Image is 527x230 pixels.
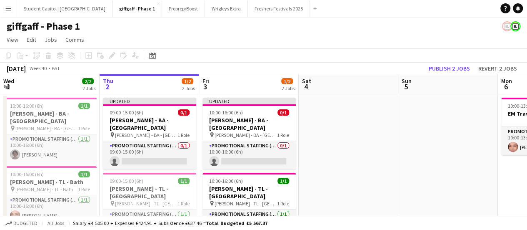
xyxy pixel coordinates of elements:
[78,186,90,192] span: 1 Role
[248,0,310,17] button: Freshers Festivals 2025
[115,132,177,138] span: [PERSON_NAME] - BA - [GEOGRAPHIC_DATA]
[3,77,14,85] span: Wed
[162,0,205,17] button: Proprep/Boost
[23,34,40,45] a: Edit
[82,85,95,91] div: 2 Jobs
[15,186,73,192] span: [PERSON_NAME] - TL - Bath
[2,82,14,91] span: 1
[302,77,311,85] span: Sat
[7,20,80,33] h1: giffgaff - Phase 1
[103,116,196,131] h3: [PERSON_NAME] - BA - [GEOGRAPHIC_DATA]
[202,98,296,169] app-job-card: Updated10:00-16:00 (6h)0/1[PERSON_NAME] - BA - [GEOGRAPHIC_DATA] [PERSON_NAME] - BA - [GEOGRAPHIC...
[301,82,311,91] span: 4
[27,36,36,43] span: Edit
[110,178,143,184] span: 09:00-15:00 (6h)
[17,0,112,17] button: Student Capitol | [GEOGRAPHIC_DATA]
[3,98,97,163] app-job-card: 10:00-16:00 (6h)1/1[PERSON_NAME] - BA - [GEOGRAPHIC_DATA] [PERSON_NAME] - BA - [GEOGRAPHIC_DATA]1...
[425,63,473,74] button: Publish 2 jobs
[206,220,267,226] span: Total Budgeted £5 567.37
[178,109,190,116] span: 0/1
[3,178,97,186] h3: [PERSON_NAME] - TL - Bath
[209,109,243,116] span: 10:00-16:00 (6h)
[475,63,520,74] button: Revert 2 jobs
[78,103,90,109] span: 1/1
[282,85,295,91] div: 2 Jobs
[202,98,296,104] div: Updated
[73,220,267,226] div: Salary £4 505.00 + Expenses £424.91 + Subsistence £637.46 =
[4,219,39,228] button: Budgeted
[3,34,22,45] a: View
[177,200,190,207] span: 1 Role
[500,82,512,91] span: 6
[502,21,512,31] app-user-avatar: Bounce Activations Ltd
[102,82,113,91] span: 2
[10,171,44,177] span: 10:00-16:00 (6h)
[7,36,18,43] span: View
[402,77,412,85] span: Sun
[205,0,248,17] button: Wrigleys Extra
[202,116,296,131] h3: [PERSON_NAME] - BA - [GEOGRAPHIC_DATA]
[62,34,87,45] a: Comms
[15,125,78,131] span: [PERSON_NAME] - BA - [GEOGRAPHIC_DATA]
[52,65,60,71] div: BST
[215,200,277,207] span: [PERSON_NAME] - TL - [GEOGRAPHIC_DATA]
[78,125,90,131] span: 1 Role
[202,141,296,169] app-card-role: Promotional Staffing (Brand Ambassadors)0/110:00-16:00 (6h)
[65,36,84,43] span: Comms
[110,109,143,116] span: 09:00-15:00 (6h)
[201,82,209,91] span: 3
[7,64,26,73] div: [DATE]
[182,78,193,84] span: 1/2
[178,178,190,184] span: 1/1
[277,200,289,207] span: 1 Role
[13,220,37,226] span: Budgeted
[103,185,196,200] h3: [PERSON_NAME] - TL - [GEOGRAPHIC_DATA]
[501,77,512,85] span: Mon
[202,77,209,85] span: Fri
[277,109,289,116] span: 0/1
[277,178,289,184] span: 1/1
[82,78,94,84] span: 2/2
[78,171,90,177] span: 1/1
[3,195,97,224] app-card-role: Promotional Staffing (Team Leader)1/110:00-16:00 (6h)[PERSON_NAME]
[215,132,277,138] span: [PERSON_NAME] - BA - [GEOGRAPHIC_DATA]
[3,110,97,125] h3: [PERSON_NAME] - BA - [GEOGRAPHIC_DATA]
[182,85,195,91] div: 2 Jobs
[202,185,296,200] h3: [PERSON_NAME] - TL - [GEOGRAPHIC_DATA]
[103,77,113,85] span: Thu
[103,141,196,169] app-card-role: Promotional Staffing (Brand Ambassadors)0/109:00-15:00 (6h)
[27,65,48,71] span: Week 40
[281,78,293,84] span: 1/2
[209,178,243,184] span: 10:00-16:00 (6h)
[400,82,412,91] span: 5
[41,34,60,45] a: Jobs
[277,132,289,138] span: 1 Role
[46,220,66,226] span: All jobs
[3,166,97,224] app-job-card: 10:00-16:00 (6h)1/1[PERSON_NAME] - TL - Bath [PERSON_NAME] - TL - Bath1 RolePromotional Staffing ...
[3,134,97,163] app-card-role: Promotional Staffing (Brand Ambassadors)1/110:00-16:00 (6h)[PERSON_NAME]
[10,103,44,109] span: 10:00-16:00 (6h)
[103,98,196,104] div: Updated
[115,200,177,207] span: [PERSON_NAME] - TL - [GEOGRAPHIC_DATA]
[510,21,520,31] app-user-avatar: Bounce Activations Ltd
[103,98,196,169] app-job-card: Updated09:00-15:00 (6h)0/1[PERSON_NAME] - BA - [GEOGRAPHIC_DATA] [PERSON_NAME] - BA - [GEOGRAPHIC...
[45,36,57,43] span: Jobs
[112,0,162,17] button: giffgaff - Phase 1
[177,132,190,138] span: 1 Role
